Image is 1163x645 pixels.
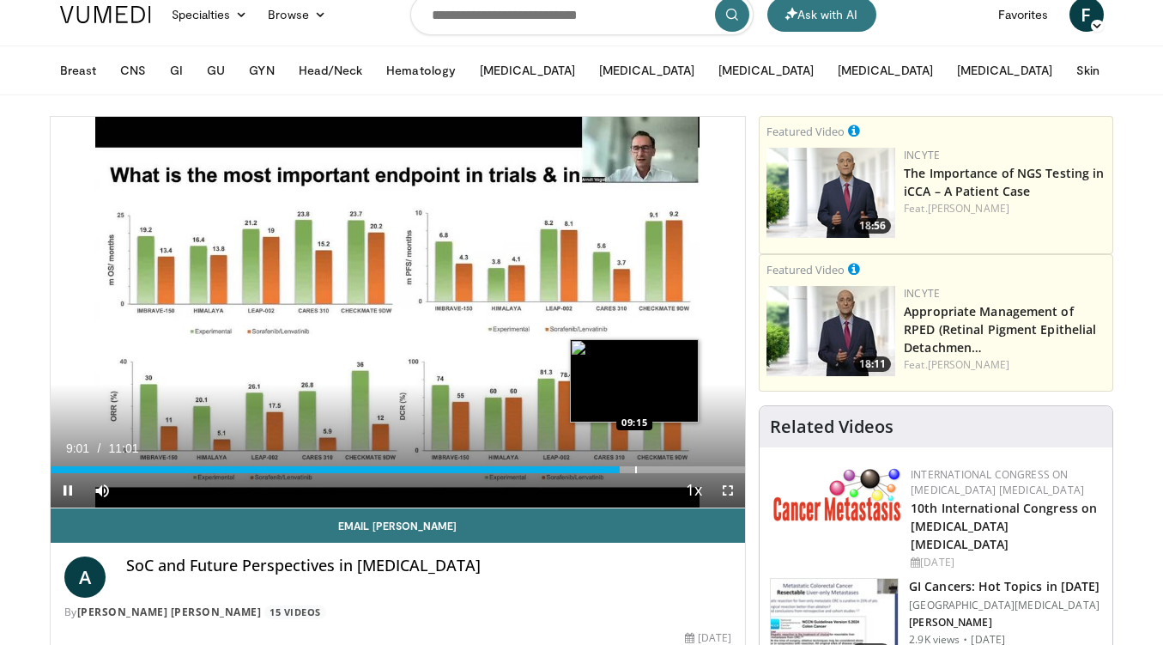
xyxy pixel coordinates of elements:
span: / [98,441,101,455]
span: 18:11 [854,356,891,372]
a: 10th International Congress on [MEDICAL_DATA] [MEDICAL_DATA] [911,500,1097,552]
button: Skin [1066,53,1110,88]
p: [PERSON_NAME] [909,616,1099,630]
a: Incyte [904,148,940,162]
a: [PERSON_NAME] [PERSON_NAME] [77,605,262,619]
a: A [64,557,106,598]
button: [MEDICAL_DATA] [947,53,1063,88]
div: Progress Bar [51,466,746,473]
a: Appropriate Management of RPED (Retinal Pigment Epithelial Detachmen… [904,303,1096,356]
button: Hematology [376,53,466,88]
span: 9:01 [66,441,89,455]
video-js: Video Player [51,117,746,508]
small: Featured Video [766,124,845,139]
img: 6827cc40-db74-4ebb-97c5-13e529cfd6fb.png.150x105_q85_crop-smart_upscale.png [766,148,895,238]
a: 15 Videos [264,605,327,620]
button: [MEDICAL_DATA] [469,53,585,88]
div: [DATE] [911,555,1099,570]
div: Feat. [904,201,1105,216]
button: GI [160,53,193,88]
a: 18:56 [766,148,895,238]
a: Email [PERSON_NAME] [51,508,746,543]
span: 11:01 [109,441,139,455]
div: Feat. [904,357,1105,373]
button: [MEDICAL_DATA] [589,53,705,88]
button: Mute [85,473,119,508]
a: Incyte [904,286,940,301]
small: Featured Video [766,262,845,277]
img: 6ff8bc22-9509-4454-a4f8-ac79dd3b8976.png.150x105_q85_autocrop_double_scale_upscale_version-0.2.png [773,467,902,521]
img: dfb61434-267d-484a-acce-b5dc2d5ee040.150x105_q85_crop-smart_upscale.jpg [766,286,895,376]
button: Breast [50,53,106,88]
button: GU [197,53,235,88]
button: GYN [239,53,284,88]
button: Pause [51,473,85,508]
button: Playback Rate [676,473,711,508]
a: The Importance of NGS Testing in iCCA – A Patient Case [904,165,1104,199]
button: Head/Neck [288,53,373,88]
h3: GI Cancers: Hot Topics in [DATE] [909,578,1099,595]
button: [MEDICAL_DATA] [827,53,943,88]
div: By [64,605,732,620]
a: [PERSON_NAME] [928,357,1009,372]
button: [MEDICAL_DATA] [708,53,824,88]
img: VuMedi Logo [60,6,151,23]
img: image.jpeg [570,339,699,423]
h4: SoC and Future Perspectives in [MEDICAL_DATA] [126,557,732,575]
button: CNS [110,53,156,88]
button: Fullscreen [711,473,745,508]
h4: Related Videos [770,417,893,437]
a: International Congress on [MEDICAL_DATA] [MEDICAL_DATA] [911,467,1084,497]
a: [PERSON_NAME] [928,201,1009,216]
span: 18:56 [854,218,891,234]
p: [GEOGRAPHIC_DATA][MEDICAL_DATA] [909,599,1099,612]
a: 18:11 [766,286,895,376]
